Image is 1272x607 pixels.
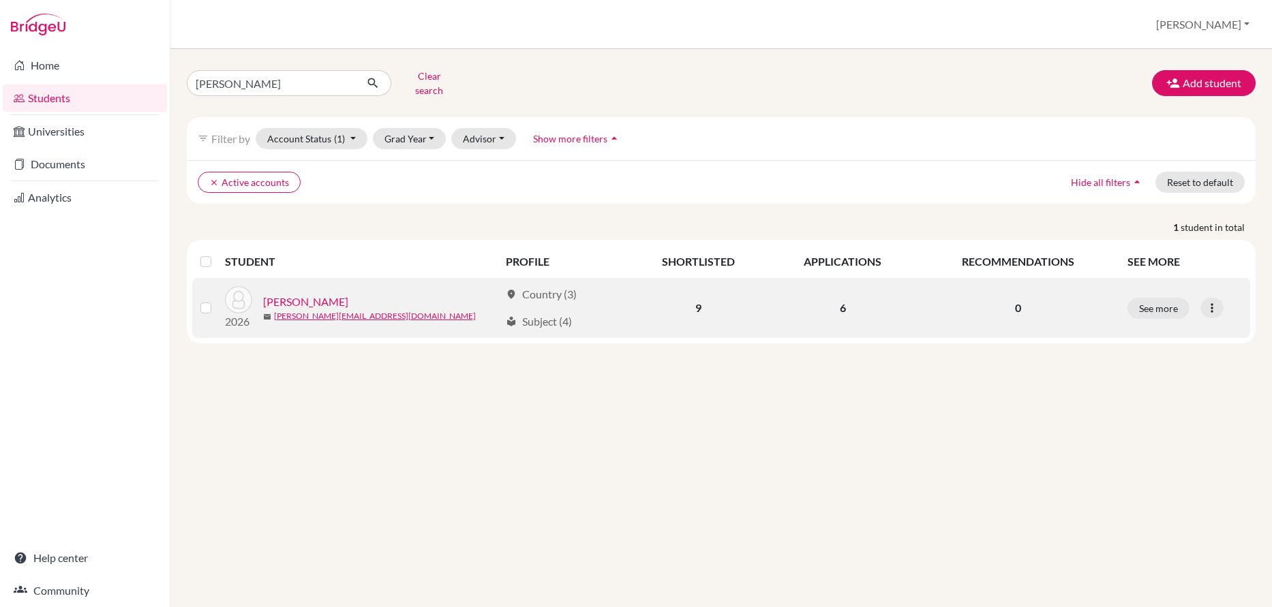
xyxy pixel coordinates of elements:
[769,245,917,278] th: APPLICATIONS
[3,544,167,572] a: Help center
[1181,220,1256,234] span: student in total
[498,245,629,278] th: PROFILE
[263,294,348,310] a: [PERSON_NAME]
[607,131,621,145] i: arrow_drop_up
[506,286,577,302] div: Country (3)
[769,278,917,338] td: 6
[3,577,167,604] a: Community
[1130,175,1144,189] i: arrow_drop_up
[3,52,167,79] a: Home
[263,313,271,321] span: mail
[391,65,467,101] button: Clear search
[274,310,476,322] a: [PERSON_NAME][EMAIL_ADDRESS][DOMAIN_NAME]
[1059,172,1155,193] button: Hide all filtersarrow_drop_up
[533,133,607,144] span: Show more filters
[521,128,633,149] button: Show more filtersarrow_drop_up
[187,70,356,96] input: Find student by name...
[225,313,252,330] p: 2026
[629,278,769,338] td: 9
[1150,12,1256,37] button: [PERSON_NAME]
[451,128,516,149] button: Advisor
[334,133,345,144] span: (1)
[1071,176,1130,188] span: Hide all filters
[506,316,517,327] span: local_library
[198,133,209,144] i: filter_list
[925,300,1111,316] p: 0
[211,132,250,145] span: Filter by
[11,14,65,35] img: Bridge-U
[198,172,301,193] button: clearActive accounts
[1119,245,1250,278] th: SEE MORE
[3,151,167,178] a: Documents
[225,245,498,278] th: STUDENT
[506,289,517,300] span: location_on
[1155,172,1245,193] button: Reset to default
[506,313,572,330] div: Subject (4)
[209,178,219,187] i: clear
[629,245,769,278] th: SHORTLISTED
[225,286,252,313] img: Rath, Rosa
[917,245,1119,278] th: RECOMMENDATIONS
[3,118,167,145] a: Universities
[256,128,367,149] button: Account Status(1)
[1173,220,1181,234] strong: 1
[3,84,167,112] a: Students
[1127,298,1190,319] button: See more
[373,128,446,149] button: Grad Year
[1152,70,1256,96] button: Add student
[3,184,167,211] a: Analytics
